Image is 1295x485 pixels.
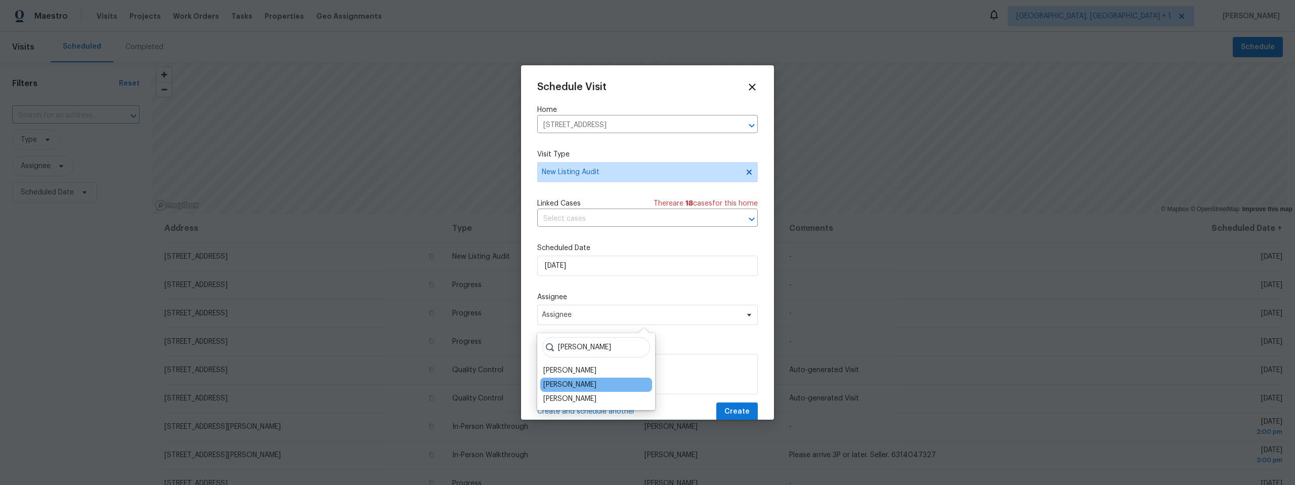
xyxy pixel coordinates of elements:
label: Assignee [537,292,758,302]
label: Scheduled Date [537,243,758,253]
span: Linked Cases [537,198,581,209]
span: Assignee [542,311,740,319]
button: Create [716,402,758,421]
span: Create and schedule another [537,407,635,417]
button: Open [745,212,759,226]
input: Select cases [537,211,729,227]
span: There are case s for this home [654,198,758,209]
label: Home [537,105,758,115]
span: Close [747,82,758,93]
label: Visit Type [537,149,758,159]
span: Schedule Visit [537,82,607,92]
span: New Listing Audit [542,167,739,177]
div: [PERSON_NAME] [543,380,596,390]
span: 18 [685,200,693,207]
button: Open [745,118,759,133]
div: [PERSON_NAME] [543,366,596,376]
input: M/D/YYYY [537,256,758,276]
div: [PERSON_NAME] [543,394,596,404]
input: Enter in an address [537,117,729,133]
span: Create [724,406,750,418]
